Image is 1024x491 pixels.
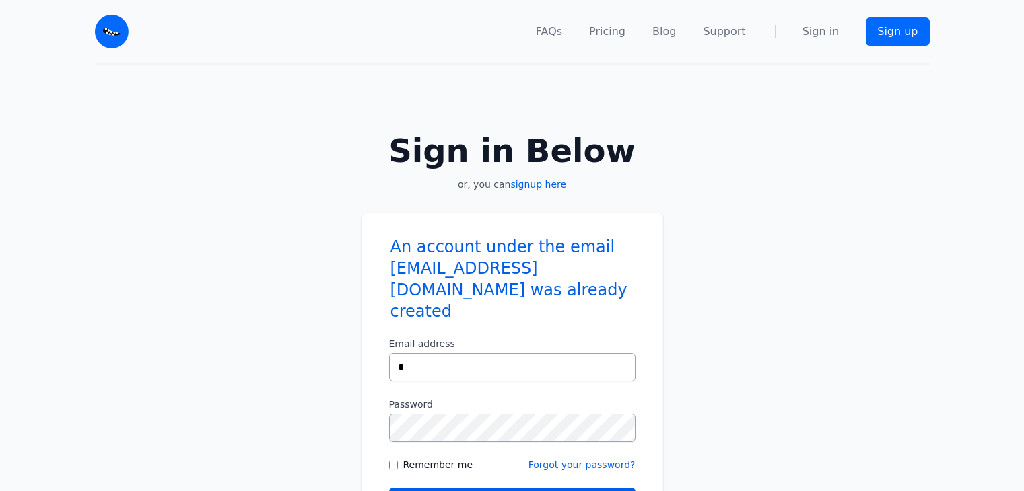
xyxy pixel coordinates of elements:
[510,179,566,190] a: signup here
[403,458,473,471] label: Remember me
[362,135,663,167] h2: Sign in Below
[652,24,676,40] a: Blog
[536,24,562,40] a: FAQs
[866,17,929,46] a: Sign up
[389,398,636,411] label: Password
[703,24,745,40] a: Support
[589,24,625,40] a: Pricing
[95,15,129,48] img: Email Monster
[362,178,663,191] p: or, you can
[389,337,636,350] label: Email address
[389,235,636,324] span: An account under the email [EMAIL_ADDRESS][DOMAIN_NAME] was already created
[528,459,636,470] a: Forgot your password?
[803,24,840,40] a: Sign in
